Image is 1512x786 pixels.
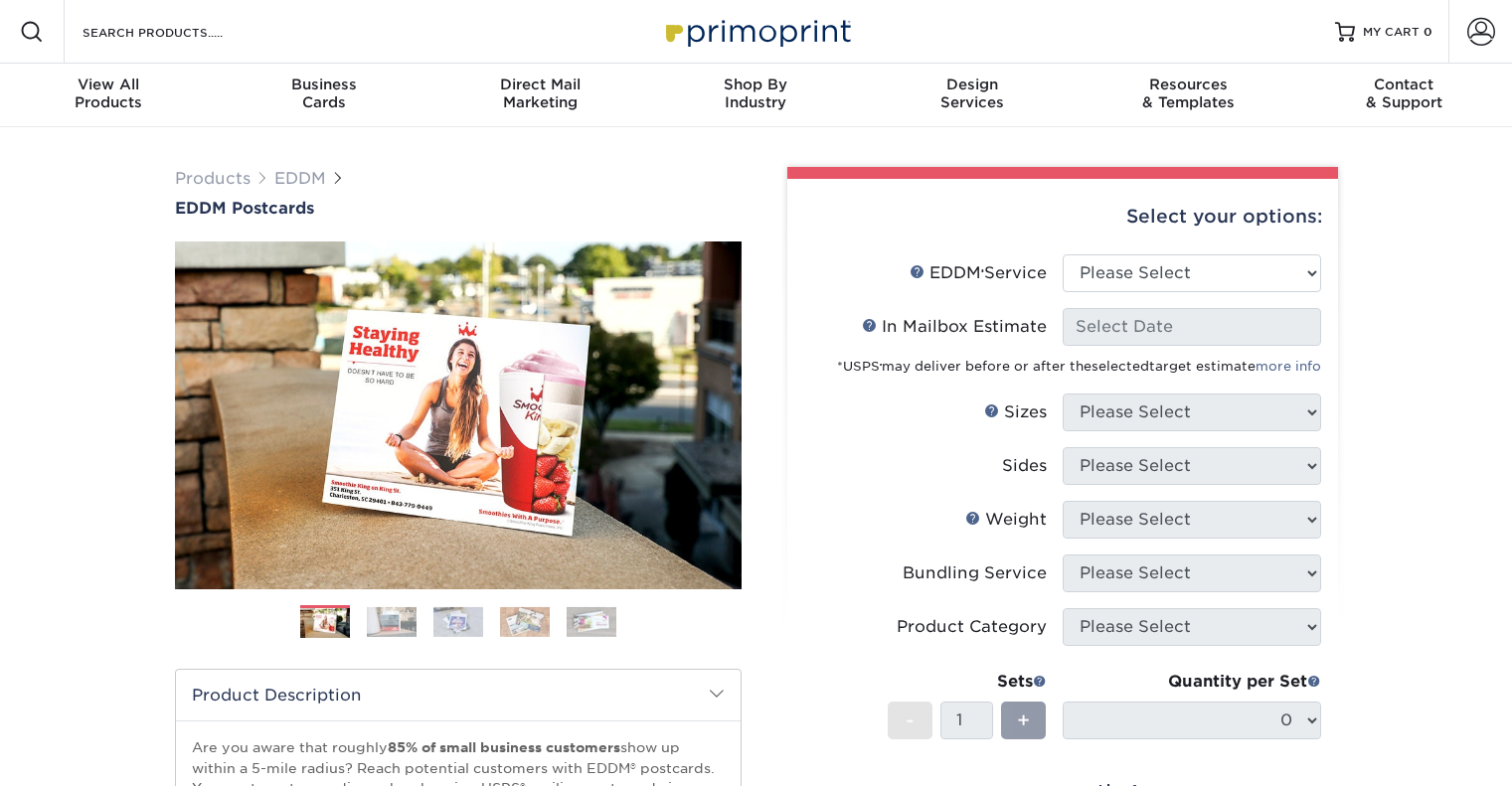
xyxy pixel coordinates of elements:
span: MY CART [1363,24,1420,41]
sup: ® [880,363,882,369]
a: Resources& Templates [1080,64,1295,127]
a: more info [1256,359,1321,374]
img: EDDM 01 [300,606,350,640]
span: EDDM Postcards [175,199,314,218]
div: & Templates [1080,76,1295,111]
a: Products [175,169,251,188]
span: Resources [1080,76,1295,93]
div: Product Category [897,615,1047,639]
a: EDDM [274,169,326,188]
div: Weight [965,508,1047,532]
div: Sides [1002,454,1047,478]
span: selected [1092,359,1149,374]
div: & Support [1296,76,1512,111]
div: Sizes [984,400,1047,424]
a: Contact& Support [1296,64,1512,127]
strong: 85% of small business customers [388,739,620,755]
span: + [1017,706,1030,735]
a: BusinessCards [216,64,431,127]
div: Cards [216,76,431,111]
a: Shop ByIndustry [648,64,864,127]
input: SEARCH PRODUCTS..... [81,20,274,44]
div: Industry [648,76,864,111]
img: EDDM Postcards 01 [175,220,742,611]
img: EDDM 02 [367,607,417,637]
div: EDDM Service [910,261,1047,285]
h2: Product Description [176,670,741,720]
span: Design [864,76,1080,93]
span: Business [216,76,431,93]
div: Bundling Service [903,561,1047,585]
div: Select your options: [803,179,1322,254]
input: Select Date [1063,308,1321,346]
a: EDDM Postcards [175,199,742,218]
a: DesignServices [864,64,1080,127]
img: EDDM 04 [500,607,550,637]
img: EDDM 05 [567,607,616,637]
div: Marketing [432,76,648,111]
span: Shop By [648,76,864,93]
div: Services [864,76,1080,111]
span: - [906,706,915,735]
div: Sets [888,670,1047,694]
img: Primoprint [657,10,856,53]
div: In Mailbox Estimate [862,315,1047,339]
img: EDDM 03 [433,607,483,637]
sup: ® [981,268,984,276]
span: Contact [1296,76,1512,93]
div: Quantity per Set [1063,670,1321,694]
small: *USPS may deliver before or after the target estimate [837,359,1321,374]
a: Direct MailMarketing [432,64,648,127]
span: 0 [1424,25,1432,39]
span: Direct Mail [432,76,648,93]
